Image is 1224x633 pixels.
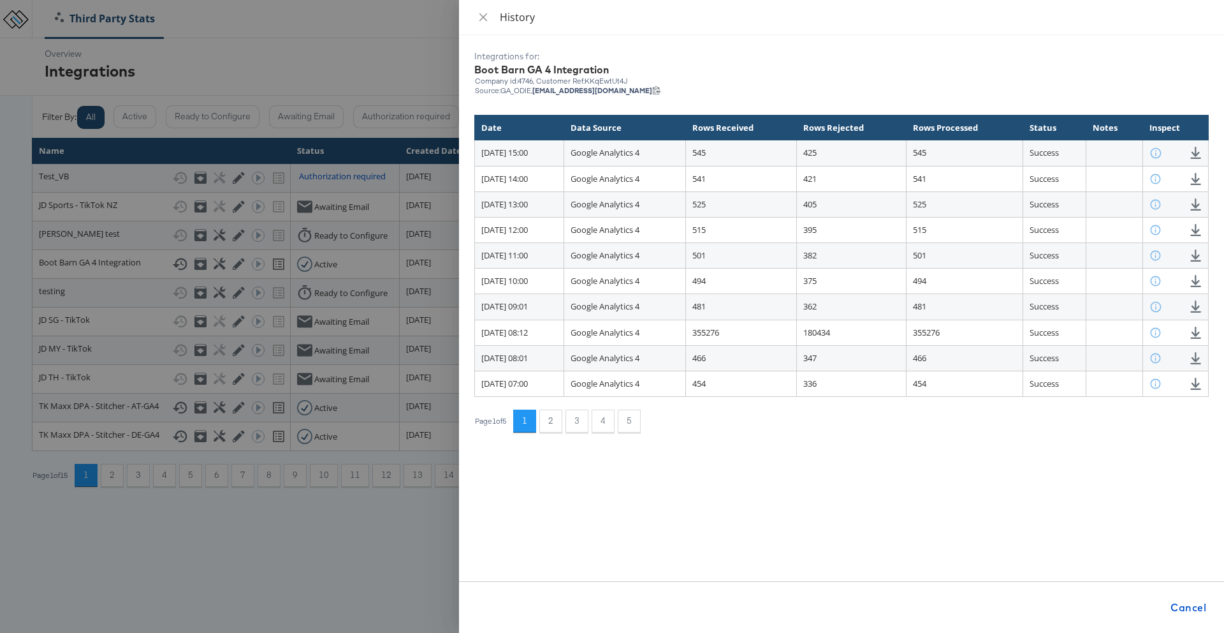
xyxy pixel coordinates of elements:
td: 481 [907,294,1023,320]
th: Inspect [1143,115,1209,140]
th: Data Source [564,115,686,140]
div: Boot Barn GA 4 Integration [474,63,1209,77]
button: 1 [513,410,536,433]
button: 2 [539,410,562,433]
span: Google Analytics 4 [571,224,639,235]
button: 3 [565,410,588,433]
button: Cancel [1165,595,1211,620]
td: 545 [686,140,797,166]
div: Integrations for: [474,50,1209,63]
span: Cancel [1170,599,1206,616]
td: 454 [686,371,797,397]
div: History [500,10,1209,24]
td: 395 [796,217,906,242]
button: Close [474,11,492,24]
span: Success [1030,173,1059,184]
td: 355276 [686,320,797,345]
td: 466 [907,345,1023,371]
td: [DATE] 11:00 [475,243,564,269]
th: Rows Received [686,115,797,140]
td: 347 [796,345,906,371]
td: 501 [686,243,797,269]
span: close [478,12,488,22]
span: Success [1030,352,1059,364]
td: 481 [686,294,797,320]
td: [DATE] 07:00 [475,371,564,397]
div: Company id: 4746 , Customer Ref: KKqEwtUt4J [474,77,1209,86]
td: [DATE] 15:00 [475,140,564,166]
div: Page 1 of 5 [474,417,507,426]
td: 545 [907,140,1023,166]
span: Success [1030,301,1059,312]
button: 4 [592,410,615,433]
th: Date [475,115,564,140]
span: Success [1030,147,1059,158]
td: 466 [686,345,797,371]
td: 515 [907,217,1023,242]
th: Status [1023,115,1086,140]
td: [DATE] 12:00 [475,217,564,242]
td: 375 [796,269,906,294]
td: 501 [907,243,1023,269]
td: 525 [686,191,797,217]
td: [DATE] 14:00 [475,166,564,191]
td: 515 [686,217,797,242]
span: Success [1030,327,1059,338]
span: Success [1030,275,1059,287]
span: Google Analytics 4 [571,249,639,261]
td: 425 [796,140,906,166]
span: Google Analytics 4 [571,173,639,184]
span: Success [1030,198,1059,210]
td: 336 [796,371,906,397]
th: Notes [1086,115,1143,140]
span: Success [1030,224,1059,235]
td: 494 [686,269,797,294]
span: Google Analytics 4 [571,198,639,210]
span: Google Analytics 4 [571,301,639,312]
span: Google Analytics 4 [571,378,639,389]
td: 525 [907,191,1023,217]
div: Source: GA_ODIE, [475,86,1208,94]
span: Google Analytics 4 [571,275,639,287]
td: 382 [796,243,906,269]
th: Rows Processed [907,115,1023,140]
td: 405 [796,191,906,217]
span: Success [1030,378,1059,389]
td: [DATE] 08:12 [475,320,564,345]
span: Google Analytics 4 [571,147,639,158]
strong: [EMAIL_ADDRESS][DOMAIN_NAME] [532,86,652,95]
td: [DATE] 13:00 [475,191,564,217]
td: [DATE] 09:01 [475,294,564,320]
td: 421 [796,166,906,191]
td: 541 [686,166,797,191]
td: [DATE] 08:01 [475,345,564,371]
td: 362 [796,294,906,320]
td: 454 [907,371,1023,397]
td: 355276 [907,320,1023,345]
th: Rows Rejected [796,115,906,140]
span: Google Analytics 4 [571,327,639,338]
td: 494 [907,269,1023,294]
td: [DATE] 10:00 [475,269,564,294]
td: 541 [907,166,1023,191]
span: Google Analytics 4 [571,352,639,364]
td: 180434 [796,320,906,345]
button: 5 [618,410,641,433]
span: Success [1030,249,1059,261]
